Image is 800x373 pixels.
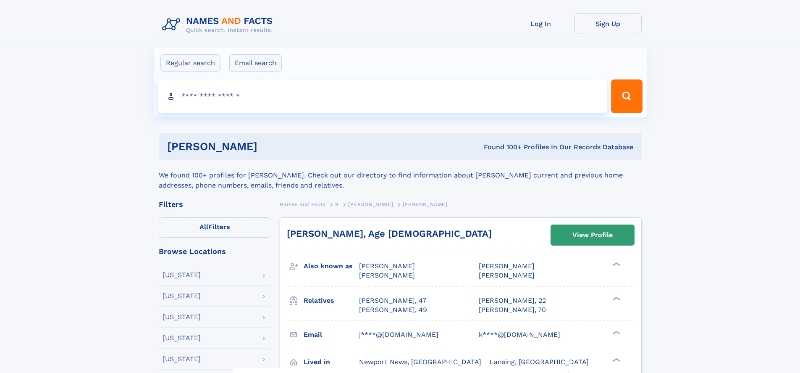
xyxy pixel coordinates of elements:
h3: Relatives [304,294,359,308]
div: We found 100+ profiles for [PERSON_NAME]. Check out our directory to find information about [PERS... [159,160,642,190]
h3: Also known as [304,259,359,273]
a: Names and Facts [280,199,326,209]
span: [PERSON_NAME] [479,271,535,279]
a: [PERSON_NAME], 22 [479,296,546,305]
span: Newport News, [GEOGRAPHIC_DATA] [359,358,481,366]
div: ❯ [611,296,621,301]
label: Regular search [160,54,220,72]
span: B [335,201,339,207]
div: View Profile [572,225,613,245]
div: ❯ [611,262,621,267]
div: [US_STATE] [163,335,201,341]
a: Sign Up [574,13,642,34]
span: [PERSON_NAME] [359,262,415,270]
span: [PERSON_NAME] [479,262,535,270]
a: [PERSON_NAME], 70 [479,305,546,315]
div: Filters [159,201,271,208]
h3: Lived in [304,355,359,369]
div: ❯ [611,357,621,362]
span: Lansing, [GEOGRAPHIC_DATA] [490,358,589,366]
div: [US_STATE] [163,356,201,362]
label: Email search [229,54,282,72]
h3: Email [304,328,359,342]
div: [US_STATE] [163,272,201,278]
a: [PERSON_NAME], 49 [359,305,427,315]
span: [PERSON_NAME] [359,271,415,279]
div: [US_STATE] [163,293,201,299]
div: Found 100+ Profiles In Our Records Database [370,143,633,152]
label: Filters [159,217,271,238]
h1: [PERSON_NAME] [167,141,371,152]
div: [US_STATE] [163,314,201,320]
a: [PERSON_NAME] [348,199,393,209]
div: Browse Locations [159,248,271,255]
img: Logo Names and Facts [159,13,280,36]
a: B [335,199,339,209]
div: ❯ [611,330,621,335]
span: All [199,223,208,231]
span: [PERSON_NAME] [403,201,448,207]
a: [PERSON_NAME], Age [DEMOGRAPHIC_DATA] [287,228,492,239]
input: search input [158,79,608,113]
span: [PERSON_NAME] [348,201,393,207]
button: Search Button [611,79,642,113]
a: Log In [507,13,574,34]
a: View Profile [551,225,634,245]
a: [PERSON_NAME], 47 [359,296,426,305]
